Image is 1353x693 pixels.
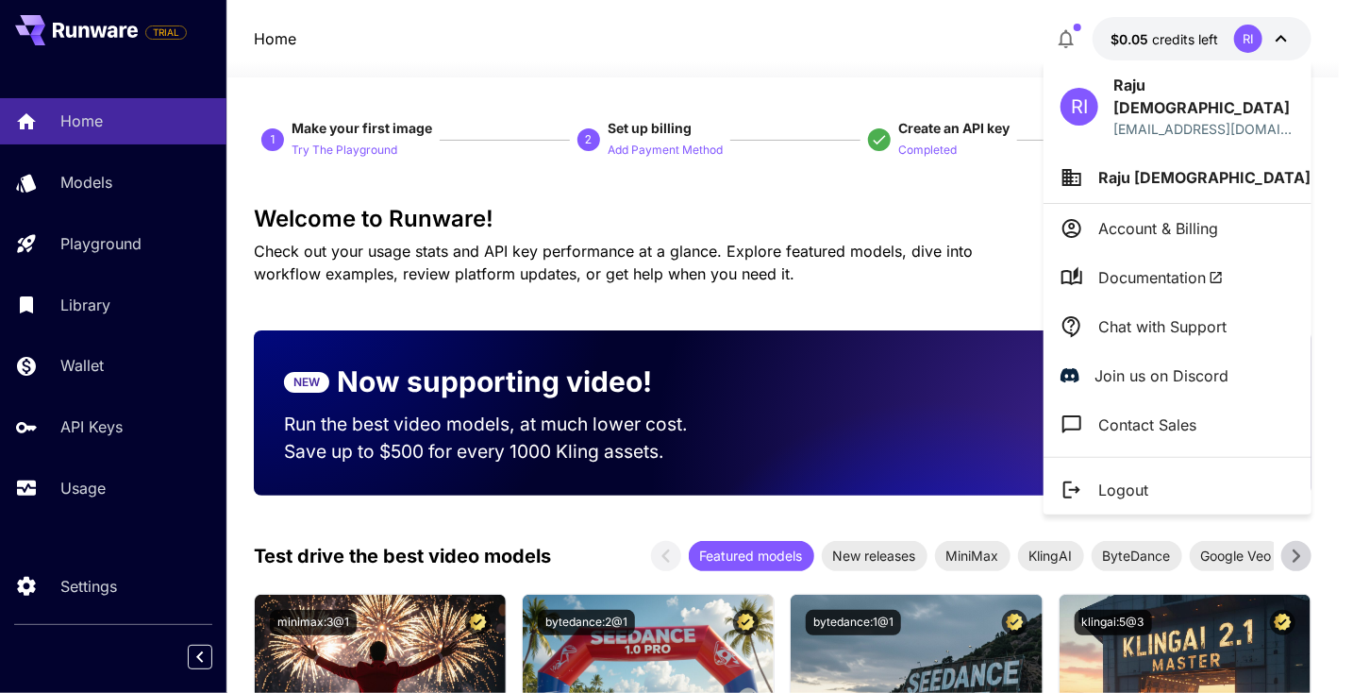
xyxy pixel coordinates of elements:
p: Raju [DEMOGRAPHIC_DATA] [1113,74,1295,119]
span: Documentation [1098,266,1224,289]
p: Join us on Discord [1094,364,1228,387]
span: Raju [DEMOGRAPHIC_DATA] [1098,168,1311,187]
p: [EMAIL_ADDRESS][DOMAIN_NAME] [1113,119,1295,139]
p: Account & Billing [1098,217,1218,240]
p: Contact Sales [1098,414,1196,436]
div: RI [1061,88,1098,126]
p: Logout [1098,479,1148,501]
div: badshahchoudhury490@gmail.com [1113,119,1295,139]
p: Chat with Support [1098,315,1227,338]
button: Raju [DEMOGRAPHIC_DATA] [1044,152,1311,203]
